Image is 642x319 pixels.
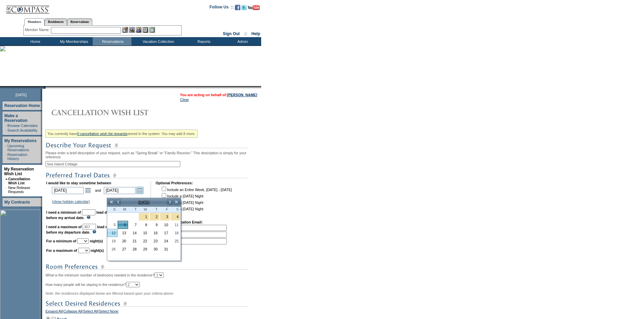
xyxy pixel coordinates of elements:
[67,18,92,25] a: Reservations
[149,207,160,213] th: Thursday
[166,199,173,206] a: >
[128,221,138,229] a: 7
[63,309,82,315] a: Collapse All
[7,153,27,161] a: Reservation History
[45,291,173,295] span: Note: the residences displayed below are filtered based upon your criteria above
[139,237,149,245] a: 22
[251,31,260,36] a: Help
[227,93,257,97] a: [PERSON_NAME]
[4,138,36,143] a: My Reservations
[156,225,227,231] td: 1.
[54,37,93,46] td: My Memberships
[171,229,180,237] a: 18
[108,199,115,206] a: <<
[139,207,149,213] th: Wednesday
[139,221,149,229] td: Wednesday, July 08, 2026
[150,229,159,237] a: 16
[46,181,111,185] b: I would like to stay sometime between
[104,187,135,194] input: Date format: M/D/Y. Shortcut keys: [T] for Today. [UP] or [.] for Next Day. [DOWN] or [,] for Pre...
[4,103,40,108] a: Reservation Home
[160,221,170,229] td: Friday, July 10, 2026
[45,309,62,315] a: Expand All
[115,199,121,206] a: <
[4,200,30,205] a: My Contracts
[149,237,160,245] td: Thursday, July 23, 2026
[171,213,180,220] a: 4
[118,229,128,237] td: Monday, July 13, 2026
[235,7,240,11] a: Become our fan on Facebook
[149,229,160,237] td: Thursday, July 16, 2026
[128,237,138,245] a: 21
[118,245,128,253] td: Monday, July 27, 2026
[118,237,128,245] a: 20
[99,309,118,315] a: Select None
[118,221,128,229] td: Monday, July 06, 2026
[92,230,96,234] img: questionMark_lightBlue.gif
[128,207,139,213] th: Tuesday
[15,37,54,46] td: Home
[45,263,248,271] img: subTtlRoomPreferences.gif
[93,37,131,46] td: Reservations
[128,245,139,253] td: Tuesday, July 28, 2026
[150,213,159,220] a: 2
[7,128,37,132] a: Search Availability
[241,7,247,11] a: Follow us on Twitter
[77,132,127,136] a: 0 cancellation wish list requests
[52,187,84,194] input: Date format: M/D/Y. Shortcut keys: [T] for Today. [UP] or [.] for Next Day. [DOWN] or [,] for Pre...
[160,207,170,213] th: Friday
[149,221,160,229] td: Thursday, July 09, 2026
[83,309,98,315] a: Select All
[118,207,128,213] th: Monday
[107,245,118,253] td: Sunday, July 26, 2026
[244,31,247,36] span: ::
[118,237,128,245] td: Monday, July 20, 2026
[136,187,144,194] a: Open the calendar popup.
[6,153,7,161] td: ·
[45,106,180,119] img: Cancellation Wish List
[87,215,91,219] img: questionMark_lightBlue.gif
[108,221,117,229] a: 5
[84,187,92,194] a: Open the calendar popup.
[25,27,51,33] div: Member Name:
[170,213,181,221] td: Independence Day 2026 Holiday
[180,93,257,97] span: You are acting on behalf of:
[248,5,260,10] img: Subscribe to our YouTube Channel
[171,221,180,229] a: 11
[118,229,128,237] a: 13
[139,221,149,229] a: 8
[128,221,139,229] td: Tuesday, July 07, 2026
[160,213,170,220] a: 3
[128,229,139,237] td: Tuesday, July 14, 2026
[4,167,34,176] a: My Reservation Wish List
[94,186,102,195] td: and
[4,113,28,123] a: Make a Reservation
[248,7,260,11] a: Subscribe to our YouTube Channel
[46,210,81,214] b: I need a minimum of
[150,221,159,229] a: 9
[160,229,170,237] a: 17
[46,239,76,243] b: For a minimum of
[107,221,118,229] td: Sunday, July 05, 2026
[128,229,138,237] a: 14
[44,18,67,25] a: Residences
[160,221,170,229] a: 10
[8,177,30,185] a: Cancellation Wish List
[121,198,166,206] td: [DATE]
[107,237,118,245] td: Sunday, July 19, 2026
[90,239,103,243] b: night(s)
[171,237,180,245] a: 25
[160,229,170,237] td: Friday, July 17, 2026
[139,213,149,220] a: 1
[170,229,181,237] td: Saturday, July 18, 2026
[118,221,128,229] a: 6
[160,237,170,245] a: 24
[131,37,184,46] td: Vacation Collection
[7,144,29,152] a: Upcoming Reservations
[122,27,128,33] img: b_edit.gif
[160,245,170,253] a: 31
[139,229,149,237] td: Wednesday, July 15, 2026
[222,37,261,46] td: Admin
[107,207,118,213] th: Sunday
[7,124,38,128] a: Browse Calendars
